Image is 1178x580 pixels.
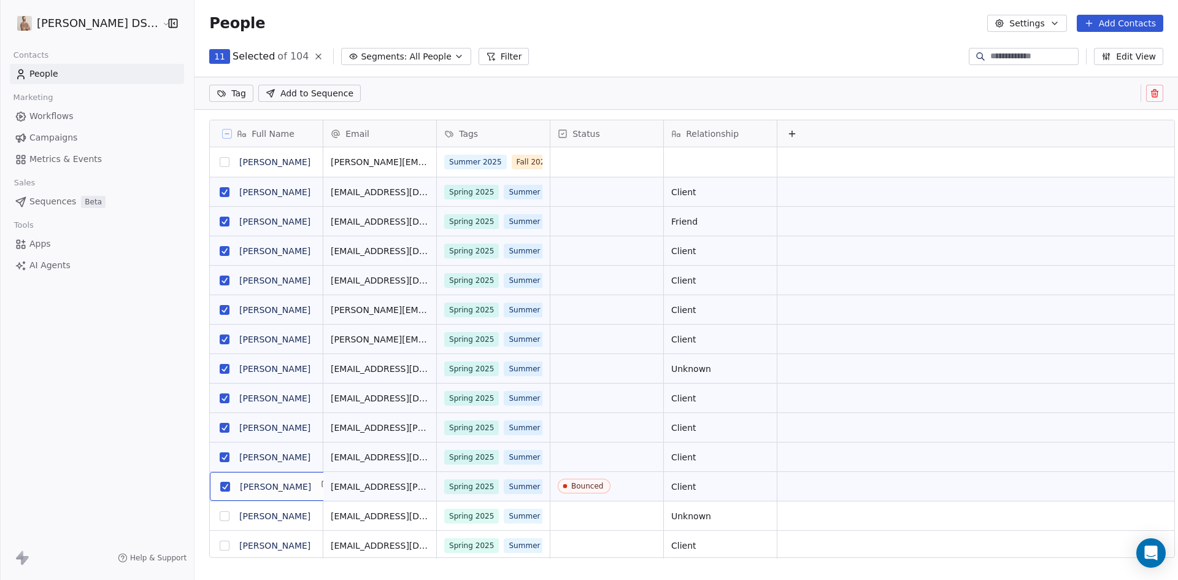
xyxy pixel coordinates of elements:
a: Workflows [10,106,184,126]
a: [PERSON_NAME] [239,334,310,344]
a: Apps [10,234,184,254]
span: of 104 [277,49,309,64]
span: Spring 2025 [444,509,499,524]
span: Help & Support [130,553,187,563]
span: Spring 2025 [444,244,499,258]
span: Client [671,451,769,463]
a: [PERSON_NAME] [239,305,310,315]
div: Bounced [571,482,603,490]
span: Spring 2025 [444,332,499,347]
span: Relationship [686,128,739,140]
span: Client [671,392,769,404]
span: Email [345,128,369,140]
span: Tag [231,87,246,99]
span: Add to Sequence [280,87,353,99]
span: Workflows [29,110,74,123]
span: Selected [233,49,275,64]
span: AI Agents [29,259,71,272]
a: [PERSON_NAME] [239,276,310,285]
button: [PERSON_NAME] DS Realty [15,13,154,34]
a: Metrics & Events [10,149,184,169]
span: Client [671,333,769,346]
span: [PERSON_NAME][EMAIL_ADDRESS][DOMAIN_NAME] [331,156,429,168]
span: People [209,14,265,33]
span: [EMAIL_ADDRESS][DOMAIN_NAME] [331,186,429,198]
span: Full Name [252,128,294,140]
a: [PERSON_NAME] [239,423,310,433]
span: Unknown [671,510,769,522]
a: SequencesBeta [10,191,184,212]
span: [PERSON_NAME] DS Realty [37,15,159,31]
div: grid [210,147,323,559]
span: Segments: [361,50,407,63]
span: [EMAIL_ADDRESS][DOMAIN_NAME] [331,510,429,522]
span: Client [671,481,769,493]
span: Client [671,539,769,552]
span: Summer 2025 [504,185,567,199]
span: Spring 2025 [444,214,499,229]
span: [EMAIL_ADDRESS][DOMAIN_NAME] [331,392,429,404]
span: [PERSON_NAME][EMAIL_ADDRESS][DOMAIN_NAME] [331,333,429,346]
span: Unknown [671,363,769,375]
span: [EMAIL_ADDRESS][DOMAIN_NAME] [331,539,429,552]
a: [PERSON_NAME] [239,364,310,374]
a: People [10,64,184,84]
span: Summer 2025 [504,391,567,406]
span: Summer 2025 [504,479,567,494]
span: Spring 2025 [444,479,499,494]
span: Summer 2025 [504,244,567,258]
button: Edit View [1094,48,1163,65]
div: Status [550,120,663,147]
span: Beta [81,196,106,208]
span: Contacts [8,46,54,64]
a: [PERSON_NAME] [239,541,310,551]
span: [EMAIL_ADDRESS][PERSON_NAME][DOMAIN_NAME] [331,422,429,434]
a: [PERSON_NAME] [239,157,310,167]
a: [PERSON_NAME] [239,511,310,521]
a: [PERSON_NAME] [239,393,310,403]
a: [PERSON_NAME] [239,187,310,197]
span: Summer 2025 [504,362,567,376]
span: [EMAIL_ADDRESS][DOMAIN_NAME] [331,215,429,228]
button: Add to Sequence [258,85,361,102]
span: Status [572,128,600,140]
span: Sequences [29,195,76,208]
span: Marketing [8,88,58,107]
div: Open Intercom Messenger [1136,538,1166,568]
span: [EMAIL_ADDRESS][DOMAIN_NAME] [331,451,429,463]
span: Tags [459,128,478,140]
span: Summer 2025 [504,332,567,347]
span: Summer 2025 [504,509,567,524]
span: Client [671,422,769,434]
span: Fall 2025 [512,155,555,169]
span: Spring 2025 [444,303,499,317]
span: Sales [9,174,40,192]
span: [EMAIL_ADDRESS][DOMAIN_NAME] [331,245,429,257]
span: Summer 2025 [444,155,507,169]
div: Tags [437,120,550,147]
span: 11 [214,50,225,63]
a: [PERSON_NAME] [239,246,310,256]
span: [EMAIL_ADDRESS][DOMAIN_NAME] [331,363,429,375]
span: People [29,68,58,80]
span: Summer 2025 [504,538,567,553]
button: Settings [987,15,1066,32]
span: Spring 2025 [444,362,499,376]
button: 11 [209,49,230,64]
a: [PERSON_NAME] [239,452,310,462]
a: AI Agents [10,255,184,276]
span: Spring 2025 [444,391,499,406]
div: Email [323,120,436,147]
span: Metrics & Events [29,153,102,166]
span: Client [671,245,769,257]
span: Client [671,186,769,198]
span: Client [671,304,769,316]
span: Friend [671,215,769,228]
span: Spring 2025 [444,420,499,435]
span: All People [409,50,451,63]
button: Add Contacts [1077,15,1163,32]
span: Summer 2025 [504,450,567,465]
span: Spring 2025 [444,450,499,465]
span: Apps [29,238,51,250]
img: Daniel%20Simpson%20Social%20Media%20Profile%20Picture%201080x1080%20Option%201.png [17,16,32,31]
